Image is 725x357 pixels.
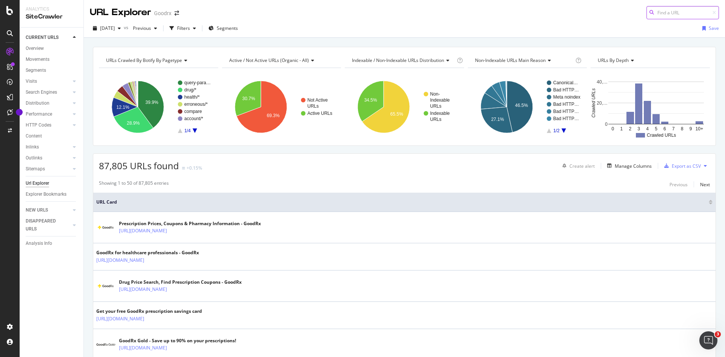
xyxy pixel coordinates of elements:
[26,88,71,96] a: Search Engines
[184,109,202,114] text: compare
[553,87,579,93] text: Bad HTTP…
[26,110,52,118] div: Performance
[26,6,77,12] div: Analytics
[26,34,59,42] div: CURRENT URLS
[26,179,78,187] a: Url Explorer
[119,227,167,235] a: [URL][DOMAIN_NAME]
[661,160,701,172] button: Export as CSV
[182,167,185,169] img: Equal
[364,97,377,103] text: 34.5%
[26,45,44,53] div: Overview
[559,160,595,172] button: Create alert
[26,132,78,140] a: Content
[96,199,707,206] span: URL Card
[26,110,71,118] a: Performance
[99,74,217,140] div: A chart.
[646,126,649,131] text: 4
[96,223,115,232] img: main image
[699,331,717,349] iframe: Intercom live chat
[105,54,211,66] h4: URLs Crawled By Botify By pagetype
[26,99,49,107] div: Distribution
[681,126,683,131] text: 8
[96,315,144,323] a: [URL][DOMAIN_NAME]
[553,128,560,133] text: 1/2
[553,80,578,85] text: Canonical…
[177,25,190,31] div: Filters
[352,57,444,63] span: Indexable / Non-Indexable URLs distribution
[646,6,719,19] input: Find a URL
[96,249,199,256] div: GoodRx for healthcare professionals - GoodRx
[130,25,151,31] span: Previous
[26,165,45,173] div: Sitemaps
[26,66,46,74] div: Segments
[615,163,652,169] div: Manage Columns
[26,34,71,42] a: CURRENT URLS
[119,344,167,352] a: [URL][DOMAIN_NAME]
[672,126,675,131] text: 7
[119,337,236,344] div: GoodRx Gold - Save up to 90% on your prescriptions!
[647,133,676,138] text: Crawled URLs
[184,102,208,107] text: erroneous/*
[672,163,701,169] div: Export as CSV
[553,94,580,100] text: Meta noindex
[26,206,48,214] div: NEW URLS
[474,54,574,66] h4: Non-Indexable URLs Main Reason
[119,279,242,286] div: Drug Price Search, Find Prescription Coupons - GoodRx
[700,181,710,188] div: Next
[430,117,441,122] text: URLs
[96,281,115,291] img: main image
[96,257,144,264] a: [URL][DOMAIN_NAME]
[205,22,241,34] button: Segments
[184,80,211,85] text: query-para…
[26,121,51,129] div: HTTP Codes
[629,126,632,131] text: 2
[553,102,579,107] text: Bad HTTP…
[217,25,238,31] span: Segments
[350,54,455,66] h4: Indexable / Non-Indexable URLs Distribution
[26,190,66,198] div: Explorer Bookmarks
[26,121,71,129] a: HTTP Codes
[690,126,692,131] text: 9
[90,22,124,34] button: [DATE]
[307,111,332,116] text: Active URLs
[26,45,78,53] a: Overview
[699,22,719,34] button: Save
[106,57,182,63] span: URLs Crawled By Botify By pagetype
[26,99,71,107] a: Distribution
[96,308,202,315] div: Get your free GoodRx prescription savings card
[187,165,202,171] div: +0.15%
[26,132,42,140] div: Content
[307,97,328,103] text: Not Active
[96,343,115,346] img: main image
[598,57,629,63] span: URLs by Depth
[709,25,719,31] div: Save
[124,24,130,31] span: vs
[604,161,652,170] button: Manage Columns
[26,165,71,173] a: Sitemaps
[475,57,546,63] span: Non-Indexable URLs Main Reason
[307,104,319,109] text: URLs
[620,126,623,131] text: 1
[26,88,57,96] div: Search Engines
[99,180,169,189] div: Showing 1 to 50 of 87,805 entries
[90,6,151,19] div: URL Explorer
[345,74,463,140] svg: A chart.
[26,206,71,214] a: NEW URLS
[26,12,77,21] div: SiteCrawler
[591,74,710,140] svg: A chart.
[145,100,158,105] text: 39.9%
[553,116,579,121] text: Bad HTTP…
[597,79,608,85] text: 40,…
[468,74,586,140] svg: A chart.
[612,126,614,131] text: 0
[26,240,52,247] div: Analysis Info
[26,154,42,162] div: Outlinks
[569,163,595,169] div: Create alert
[154,9,171,17] div: Goodrx
[228,54,335,66] h4: Active / Not Active URLs
[669,181,688,188] div: Previous
[26,56,49,63] div: Movements
[638,126,640,131] text: 3
[597,100,608,106] text: 20,…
